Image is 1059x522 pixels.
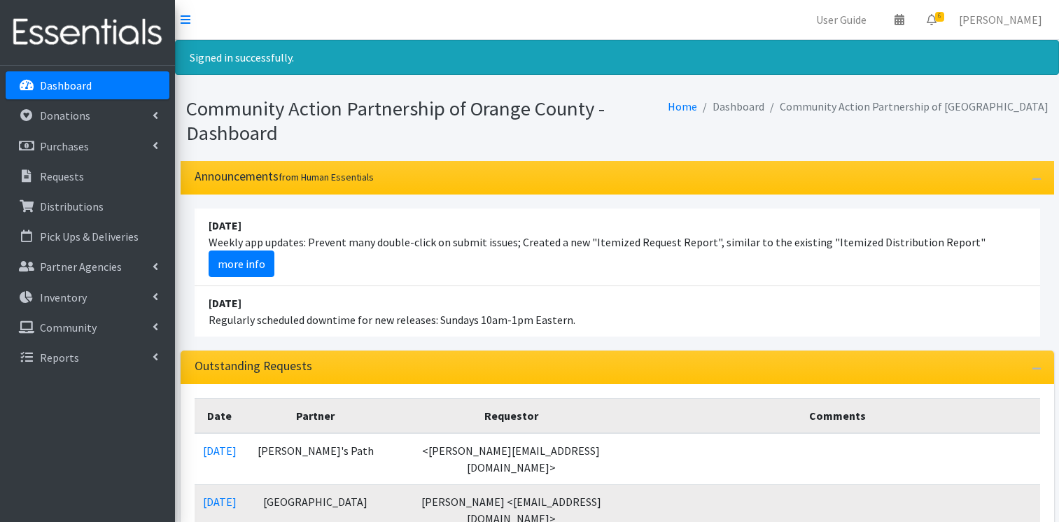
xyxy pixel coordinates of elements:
th: Date [195,399,245,434]
li: Regularly scheduled downtime for new releases: Sundays 10am-1pm Eastern. [195,286,1040,337]
a: [PERSON_NAME] [948,6,1053,34]
a: Pick Ups & Deliveries [6,223,169,251]
a: [DATE] [203,495,237,509]
h1: Community Action Partnership of Orange County - Dashboard [186,97,612,145]
img: HumanEssentials [6,9,169,56]
p: Purchases [40,139,89,153]
p: Distributions [40,199,104,213]
p: Dashboard [40,78,92,92]
h3: Outstanding Requests [195,359,312,374]
h3: Announcements [195,169,374,184]
a: Inventory [6,283,169,311]
a: Home [668,99,697,113]
strong: [DATE] [209,296,241,310]
span: 6 [935,12,944,22]
a: Distributions [6,192,169,220]
a: Donations [6,101,169,129]
li: Weekly app updates: Prevent many double-click on submit issues; Created a new "Itemized Request R... [195,209,1040,286]
td: <[PERSON_NAME][EMAIL_ADDRESS][DOMAIN_NAME]> [386,433,636,485]
p: Partner Agencies [40,260,122,274]
strong: [DATE] [209,218,241,232]
div: Signed in successfully. [175,40,1059,75]
a: Reports [6,344,169,372]
p: Reports [40,351,79,365]
a: User Guide [805,6,878,34]
th: Comments [636,399,1039,434]
a: Community [6,313,169,341]
p: Inventory [40,290,87,304]
small: from Human Essentials [279,171,374,183]
td: [PERSON_NAME]'s Path [245,433,387,485]
a: Purchases [6,132,169,160]
a: Requests [6,162,169,190]
th: Partner [245,399,387,434]
a: Dashboard [6,71,169,99]
li: Community Action Partnership of [GEOGRAPHIC_DATA] [764,97,1049,117]
a: [DATE] [203,444,237,458]
p: Pick Ups & Deliveries [40,230,139,244]
p: Community [40,320,97,334]
a: Partner Agencies [6,253,169,281]
li: Dashboard [697,97,764,117]
th: Requestor [386,399,636,434]
a: more info [209,251,274,277]
p: Donations [40,108,90,122]
a: 6 [916,6,948,34]
p: Requests [40,169,84,183]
